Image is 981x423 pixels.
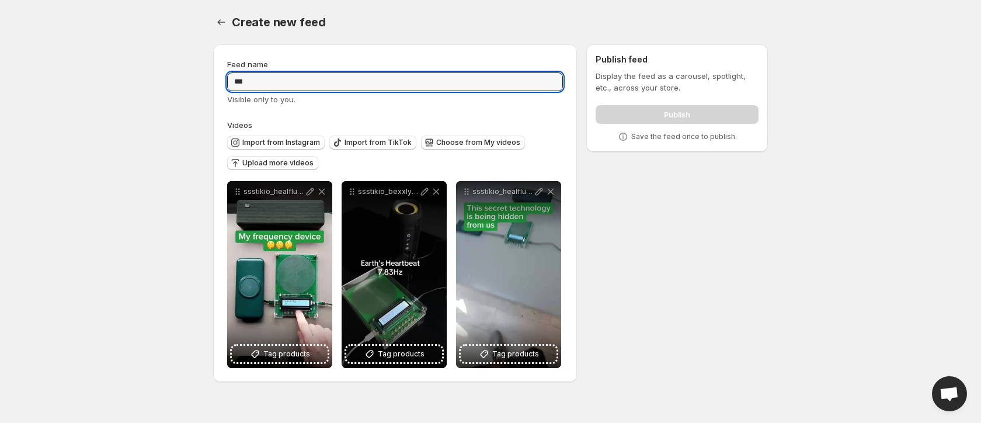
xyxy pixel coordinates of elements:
p: Display the feed as a carousel, spotlight, etc., across your store. [596,70,759,93]
button: Tag products [232,346,328,362]
p: ssstikio_healflux_1751907689460 - Trim [472,187,533,196]
p: Save the feed once to publish. [631,132,737,141]
div: ssstikio_bexxlyco_1747854561002 1 - TrimTag products [342,181,447,368]
button: Import from TikTok [329,136,416,150]
span: Choose from My videos [436,138,520,147]
span: Create new feed [232,15,326,29]
span: Tag products [378,348,425,360]
p: ssstikio_healflux_1747854537762 - Trim [243,187,304,196]
button: Tag products [461,346,556,362]
button: Settings [213,14,229,30]
p: ssstikio_bexxlyco_1747854561002 1 - Trim [358,187,419,196]
h2: Publish feed [596,54,759,65]
div: ssstikio_healflux_1747854537762 - TrimTag products [227,181,332,368]
button: Upload more videos [227,156,318,170]
span: Upload more videos [242,158,314,168]
span: Videos [227,120,252,130]
button: Choose from My videos [421,136,525,150]
button: Tag products [346,346,442,362]
div: ssstikio_healflux_1751907689460 - TrimTag products [456,181,561,368]
span: Visible only to you. [227,95,295,104]
div: Open chat [932,376,967,411]
span: Tag products [492,348,539,360]
span: Import from TikTok [345,138,412,147]
span: Import from Instagram [242,138,320,147]
button: Import from Instagram [227,136,325,150]
span: Feed name [227,60,268,69]
span: Tag products [263,348,310,360]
